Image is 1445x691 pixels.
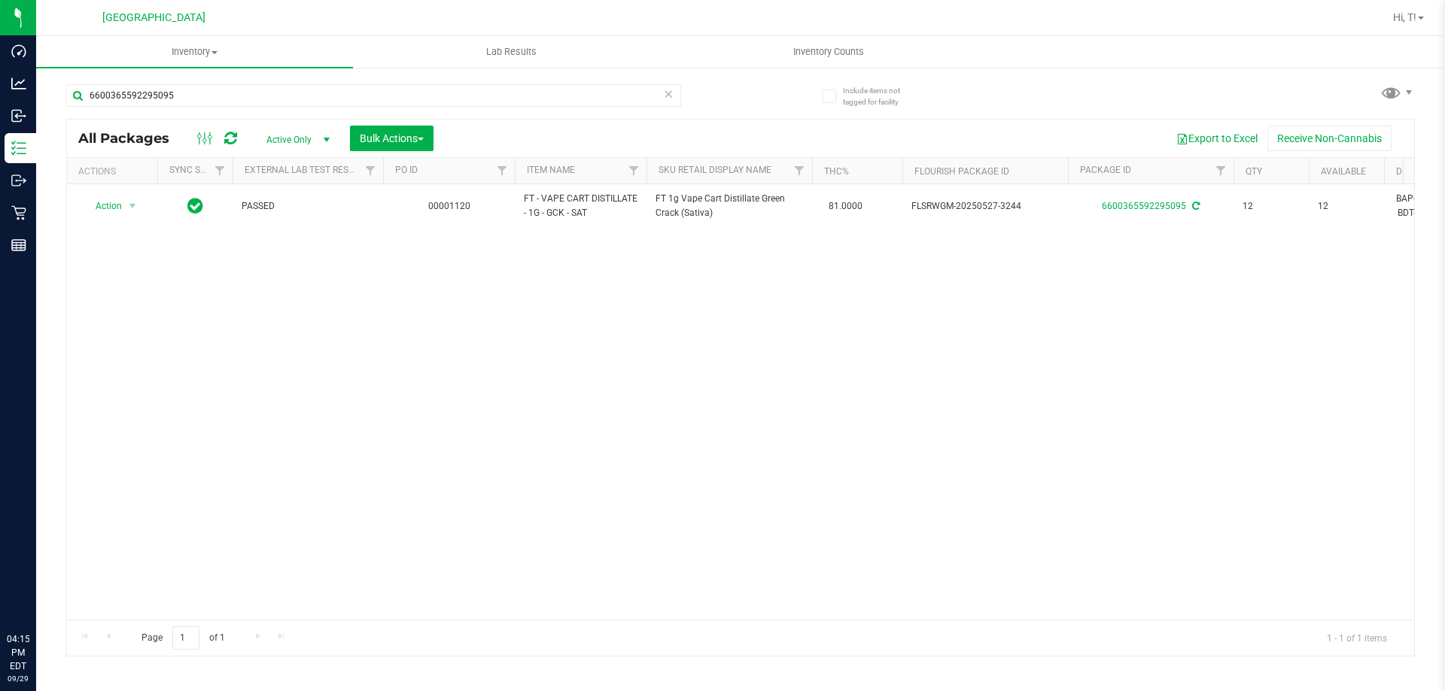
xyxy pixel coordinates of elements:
a: Item Name [527,165,575,175]
input: Search Package ID, Item Name, SKU, Lot or Part Number... [66,84,681,107]
a: 6600365592295095 [1102,201,1186,211]
inline-svg: Outbound [11,173,26,188]
a: Filter [490,158,515,183]
span: All Packages [78,130,184,147]
a: Filter [622,158,646,183]
button: Export to Excel [1167,126,1267,151]
span: [GEOGRAPHIC_DATA] [102,11,205,24]
a: External Lab Test Result [245,165,363,175]
span: Include items not tagged for facility [843,85,918,108]
a: Filter [1209,158,1234,183]
span: Inventory Counts [773,45,884,59]
p: 04:15 PM EDT [7,632,29,673]
span: Hi, T! [1393,11,1416,23]
a: Lab Results [353,36,670,68]
span: Lab Results [466,45,557,59]
span: Action [82,195,123,217]
a: Qty [1246,166,1262,177]
a: 00001120 [428,201,470,211]
span: FT 1g Vape Cart Distillate Green Crack (Sativa) [656,192,803,220]
button: Receive Non-Cannabis [1267,126,1392,151]
a: Inventory Counts [670,36,987,68]
span: Sync from Compliance System [1190,201,1200,211]
inline-svg: Inbound [11,108,26,123]
inline-svg: Retail [11,205,26,220]
a: Filter [358,158,383,183]
span: 81.0000 [821,195,870,217]
span: FT - VAPE CART DISTILLATE - 1G - GCK - SAT [524,192,637,220]
span: 12 [1318,199,1375,214]
span: 12 [1243,199,1300,214]
span: PASSED [242,199,374,214]
a: THC% [824,166,849,177]
button: Bulk Actions [350,126,433,151]
a: Inventory [36,36,353,68]
a: PO ID [395,165,418,175]
p: 09/29 [7,673,29,684]
a: Filter [208,158,233,183]
inline-svg: Reports [11,238,26,253]
span: Page of 1 [129,626,237,650]
iframe: Resource center [15,571,60,616]
input: 1 [172,626,199,650]
a: Sync Status [169,165,227,175]
a: Flourish Package ID [914,166,1009,177]
a: Available [1321,166,1366,177]
span: 1 - 1 of 1 items [1315,626,1399,649]
span: FLSRWGM-20250527-3244 [911,199,1059,214]
a: Package ID [1080,165,1131,175]
span: Bulk Actions [360,132,424,144]
inline-svg: Analytics [11,76,26,91]
span: select [123,195,142,217]
inline-svg: Dashboard [11,44,26,59]
span: In Sync [187,195,203,217]
a: Sku Retail Display Name [659,165,771,175]
a: Filter [787,158,812,183]
div: Actions [78,166,151,177]
span: Inventory [36,45,353,59]
inline-svg: Inventory [11,141,26,156]
span: Clear [663,84,674,104]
